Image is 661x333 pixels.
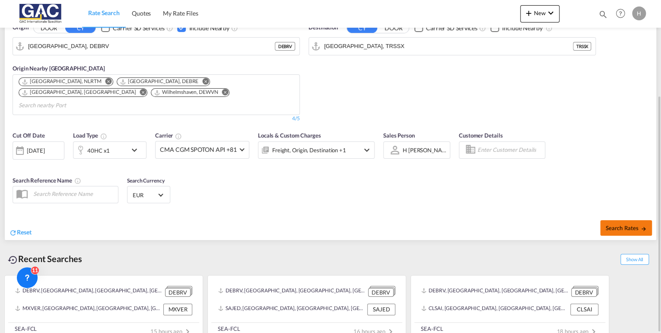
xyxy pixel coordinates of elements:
div: Freight Origin Destination Factory Stuffing [272,144,346,156]
div: DEBRV [275,42,295,51]
span: Help [613,6,628,21]
button: Remove [216,89,229,97]
div: [DATE] [27,147,44,154]
span: Origin Nearby [GEOGRAPHIC_DATA] [13,65,105,72]
md-select: Select Currency: € EUREuro [132,189,165,201]
div: SEA-FCL [15,325,37,333]
span: CMA CGM SPOTON API +81 [160,145,237,154]
md-icon: Unchecked: Ignores neighbouring ports when fetching rates.Checked : Includes neighbouring ports w... [545,25,552,32]
md-checkbox: Checkbox No Ink [414,23,477,32]
input: Search Reference Name [29,187,118,200]
md-icon: icon-arrow-right [641,226,647,232]
md-icon: Unchecked: Search for CY (Container Yard) services for all selected carriers.Checked : Search for... [479,25,486,32]
span: Search Reference Name [13,177,81,184]
div: DEBRV [165,288,191,297]
span: Cut Off Date [13,132,45,139]
md-icon: icon-magnify [598,10,608,19]
div: icon-refreshReset [9,228,32,237]
div: Include Nearby [189,24,229,32]
div: Bremen, DEBRE [120,78,199,85]
button: DOOR [378,23,409,33]
md-datepicker: Select [13,158,19,170]
button: Remove [100,78,113,86]
span: EUR [133,191,157,199]
md-icon: Unchecked: Ignores neighbouring ports when fetching rates.Checked : Includes neighbouring ports w... [231,25,238,32]
md-icon: icon-refresh [9,229,17,237]
md-checkbox: Checkbox No Ink [101,23,164,32]
div: Freight Origin Destination Factory Stuffingicon-chevron-down [258,141,375,159]
div: DEBRV, Bremerhaven, Germany, Western Europe, Europe [218,286,366,297]
div: Help [613,6,632,22]
input: Search by Port [28,40,275,53]
div: MXVER, Veracruz, Mexico, Mexico & Central America, Americas [15,304,161,315]
span: Load Type [73,132,107,139]
span: Search Rates [605,224,647,231]
div: DEBRV, Bremerhaven, Germany, Western Europe, Europe [421,286,569,297]
div: Carrier SD Services [426,24,477,32]
md-input-container: Bremerhaven, DEBRV [13,38,299,55]
button: DOOR [34,23,64,33]
span: Locals & Custom Charges [258,132,321,139]
md-select: Sales Person: H menze [402,144,448,156]
span: Quotes [132,10,151,17]
span: Customer Details [459,132,502,139]
input: Search by Port [324,40,573,53]
span: Reset [17,228,32,236]
md-icon: icon-chevron-down [546,8,556,18]
div: 40HC x1icon-chevron-down [73,141,146,159]
div: Carrier SD Services [113,24,164,32]
input: Search nearby Port [19,99,101,112]
button: CY [65,23,95,33]
span: Carrier [155,132,182,139]
div: CLSAI, San Antonio, Chile, South America, Americas [421,304,568,315]
md-icon: icon-chevron-down [129,145,144,155]
span: New [524,10,556,16]
md-checkbox: Checkbox No Ink [177,23,229,32]
md-input-container: Samsun, TRSSX [309,38,595,55]
img: 9f305d00dc7b11eeb4548362177db9c3.png [13,4,71,23]
md-icon: icon-chevron-down [362,145,372,155]
div: Press delete to remove this chip. [22,89,137,96]
div: Wilhelmshaven, DEWVN [154,89,218,96]
div: SEA-FCL [218,325,240,333]
div: DEBRV [368,288,394,297]
div: H [632,6,646,20]
button: CY [347,23,377,33]
div: Rotterdam, NLRTM [22,78,102,85]
md-icon: icon-plus 400-fg [524,8,534,18]
md-icon: icon-information-outline [100,133,107,140]
div: 4/5 [292,115,300,122]
span: Show All [620,254,649,265]
md-icon: Your search will be saved by the below given name [74,177,81,184]
div: Press delete to remove this chip. [22,78,103,85]
button: icon-plus 400-fgNewicon-chevron-down [520,5,559,22]
div: Hamburg, DEHAM [22,89,136,96]
div: MXVER [163,304,192,315]
div: Press delete to remove this chip. [120,78,200,85]
div: DEBRV [571,288,597,297]
span: Search Currency [127,177,165,184]
md-chips-wrap: Chips container. Use arrow keys to select chips. [17,75,295,112]
input: Enter Customer Details [477,144,542,157]
div: SAJED [367,304,395,315]
div: TRSSX [573,42,591,51]
span: My Rate Files [163,10,198,17]
div: DEBRV, Bremerhaven, Germany, Western Europe, Europe [15,286,163,297]
div: H [PERSON_NAME] [403,147,452,154]
div: SAJED, Jeddah, Saudi Arabia, Middle East, Middle East [218,304,365,315]
md-icon: icon-backup-restore [8,255,18,265]
button: Remove [134,89,147,97]
div: CLSAI [570,304,598,315]
div: Origin DOOR CY Checkbox No InkUnchecked: Search for CY (Container Yard) services for all selected... [5,10,656,240]
md-checkbox: Checkbox No Ink [490,23,543,32]
button: Remove [197,78,210,86]
span: Sales Person [383,132,415,139]
div: Include Nearby [502,24,543,32]
span: Rate Search [88,9,120,16]
div: Recent Searches [4,249,86,269]
md-icon: The selected Trucker/Carrierwill be displayed in the rate results If the rates are from another f... [175,133,182,140]
md-icon: Unchecked: Search for CY (Container Yard) services for all selected carriers.Checked : Search for... [166,25,173,32]
div: icon-magnify [598,10,608,22]
div: [DATE] [13,141,64,160]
